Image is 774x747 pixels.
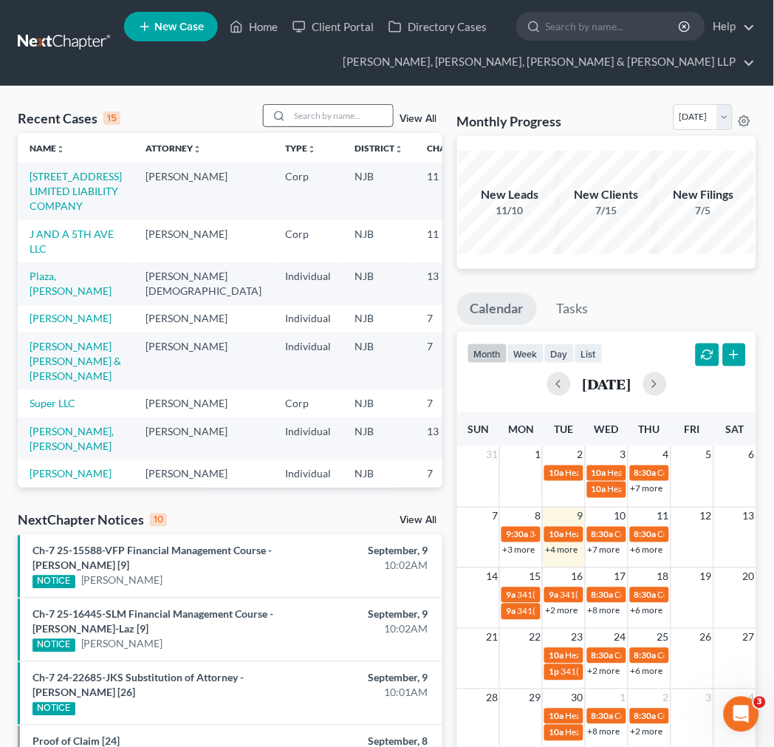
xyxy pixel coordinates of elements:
td: Corp [273,389,343,417]
a: +6 more [631,666,663,677]
span: 10a [549,727,564,738]
span: 8:30a [634,529,657,540]
td: Individual [273,262,343,304]
span: 341(a) meeting for [PERSON_NAME] [517,590,660,601]
span: 29 [527,689,542,707]
span: 13 [742,508,756,525]
div: 10:02AM [306,622,428,637]
span: Hearing for [PERSON_NAME] [565,727,680,738]
div: 10 [150,514,167,527]
span: 1p [549,666,559,678]
span: 24 [613,629,628,647]
span: 8:30a [592,529,614,540]
span: 5 [705,446,713,464]
div: Recent Cases [18,109,120,127]
div: NOTICE [32,703,75,716]
span: 9a [506,606,516,617]
td: Individual [273,488,343,545]
span: 23 [570,629,585,647]
span: 28 [484,689,499,707]
span: 8:30a [592,711,614,722]
td: 7 [415,389,489,417]
span: Hearing for [PERSON_NAME] [565,711,680,722]
td: NJB [343,417,415,460]
span: Sun [468,423,489,435]
span: 10 [613,508,628,525]
span: 20 [742,568,756,586]
td: NJB [343,389,415,417]
td: 7 [415,460,489,487]
span: 10a [592,468,606,479]
a: +7 more [588,545,620,556]
a: +8 more [588,605,620,616]
span: 8:30a [592,590,614,601]
td: 11 [415,163,489,219]
a: Attorneyunfold_more [145,143,202,154]
div: 10:01AM [306,686,428,700]
span: 22 [527,629,542,647]
td: 7 [415,305,489,332]
a: Chapterunfold_more [427,143,477,154]
td: Corp [273,220,343,262]
a: Client Portal [285,13,381,40]
div: NextChapter Notices [18,511,167,529]
span: 15 [527,568,542,586]
a: [PERSON_NAME] [81,573,163,588]
span: 3 [705,689,713,707]
a: [STREET_ADDRESS] LIMITED LIABILITY COMPANY [30,170,122,212]
div: NOTICE [32,639,75,652]
span: 8:30a [634,590,657,601]
td: 13 [415,262,489,304]
span: 14 [484,568,499,586]
span: 2 [576,446,585,464]
td: Individual [273,332,343,389]
span: Tue [555,423,574,435]
span: Sat [726,423,744,435]
a: Ch-7 25-15588-VFP Financial Management Course - [PERSON_NAME] [9] [32,545,272,572]
span: 16 [570,568,585,586]
span: 9:30a [506,529,528,540]
td: [PERSON_NAME] [134,163,273,219]
a: Districtunfold_more [355,143,403,154]
td: NJB [343,262,415,304]
span: 4 [662,446,671,464]
span: 3 [619,446,628,464]
a: Calendar [457,293,537,325]
input: Search by name... [546,13,681,40]
span: 18 [656,568,671,586]
span: Hearing for [PERSON_NAME] [565,468,680,479]
span: 10a [549,468,564,479]
a: Nameunfold_more [30,143,65,154]
span: 341(a) meeting for [PERSON_NAME] [530,529,672,540]
a: [PERSON_NAME] [30,467,112,480]
td: NJB [343,488,415,545]
div: 10:02AM [306,559,428,573]
a: +8 more [588,726,620,737]
span: 9a [506,590,516,601]
span: 10a [549,529,564,540]
td: NJB [343,305,415,332]
span: 12 [699,508,713,525]
span: 17 [613,568,628,586]
span: 8:30a [634,711,657,722]
td: [PERSON_NAME] [134,488,273,545]
span: Hearing for [PERSON_NAME] [608,468,723,479]
span: 9 [576,508,585,525]
div: September, 9 [306,671,428,686]
a: View All [400,516,436,526]
td: Corp [273,163,343,219]
span: 8:30a [592,650,614,661]
span: 10a [592,484,606,495]
span: 27 [742,629,756,647]
a: J AND A 5TH AVE LLC [30,228,114,255]
h2: [DATE] [583,376,631,392]
td: [PERSON_NAME] [134,417,273,460]
td: Individual [273,417,343,460]
a: [PERSON_NAME] [PERSON_NAME] & [PERSON_NAME] [30,340,121,382]
a: +6 more [631,545,663,556]
td: Individual [273,305,343,332]
i: unfold_more [193,145,202,154]
a: Help [706,13,756,40]
span: Wed [595,423,619,435]
td: 13 [415,417,489,460]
